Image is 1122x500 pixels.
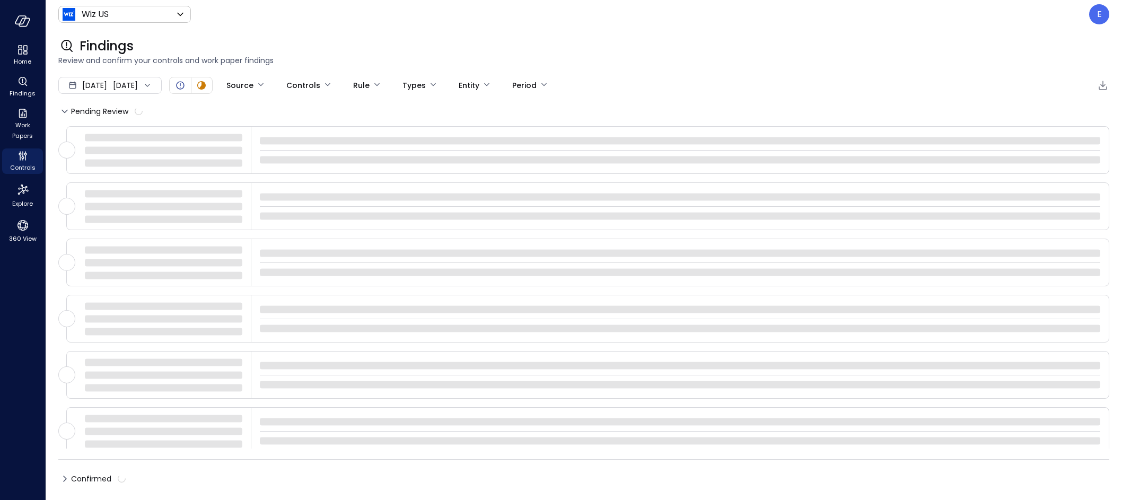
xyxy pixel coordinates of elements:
div: Source [226,76,253,94]
span: Review and confirm your controls and work paper findings [58,55,1109,66]
span: 360 View [9,233,37,244]
span: calculating... [135,107,143,115]
div: Types [402,76,426,94]
p: Wiz US [82,8,109,21]
div: Entity [459,76,479,94]
div: 360 View [2,216,43,245]
span: Explore [12,198,33,209]
img: Icon [63,8,75,21]
div: In Progress [195,79,208,92]
div: Work Papers [2,106,43,142]
div: Controls [286,76,320,94]
div: Period [512,76,537,94]
div: Findings [2,74,43,100]
p: E [1097,8,1102,21]
span: Home [14,56,31,67]
div: Explore [2,180,43,210]
div: Open [174,79,187,92]
span: calculating... [118,475,126,483]
div: Rule [353,76,370,94]
div: Controls [2,148,43,174]
span: Confirmed [71,470,126,487]
span: Work Papers [6,120,39,141]
span: Pending Review [71,103,143,120]
span: [DATE] [82,80,107,91]
span: Controls [10,162,36,173]
span: Findings [10,88,36,99]
span: Findings [80,38,134,55]
div: Eleanor Yehudai [1089,4,1109,24]
div: Home [2,42,43,68]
